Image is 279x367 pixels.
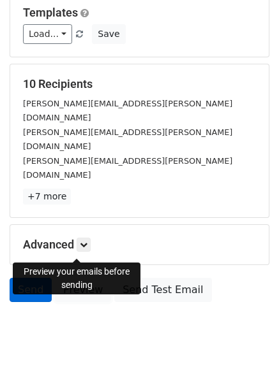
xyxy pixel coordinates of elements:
iframe: Chat Widget [215,306,279,367]
a: Load... [23,24,72,44]
h5: 10 Recipients [23,77,256,91]
h5: Advanced [23,238,256,252]
a: Send Test Email [114,278,211,302]
a: Send [10,278,52,302]
a: +7 more [23,189,71,205]
a: Templates [23,6,78,19]
small: [PERSON_NAME][EMAIL_ADDRESS][PERSON_NAME][DOMAIN_NAME] [23,99,232,123]
small: [PERSON_NAME][EMAIL_ADDRESS][PERSON_NAME][DOMAIN_NAME] [23,127,232,152]
div: Preview your emails before sending [13,263,140,294]
small: [PERSON_NAME][EMAIL_ADDRESS][PERSON_NAME][DOMAIN_NAME] [23,156,232,180]
button: Save [92,24,125,44]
